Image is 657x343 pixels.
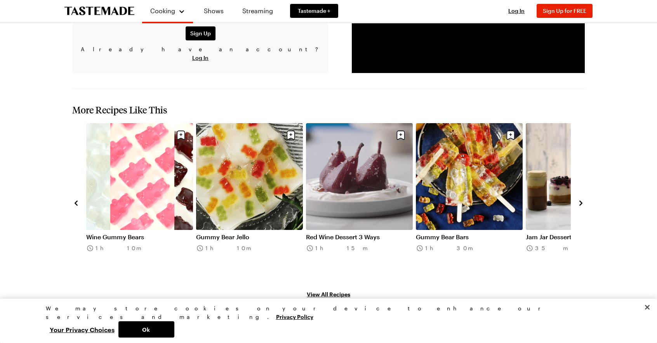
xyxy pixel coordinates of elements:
a: More information about your privacy, opens in a new tab [276,313,313,320]
span: Tastemade + [298,7,330,15]
button: Log In [501,7,532,15]
a: Gummy Bear Jello [196,233,303,241]
a: Wine Gummy Bears [86,233,193,241]
button: Sign Up [186,26,216,40]
button: Your Privacy Choices [46,321,118,338]
div: 4 / 8 [86,123,196,282]
a: To Tastemade Home Page [64,7,134,16]
a: Tastemade + [290,4,338,18]
button: Log In [192,54,209,62]
a: Jam Jar Desserts 4 Ways [526,233,633,241]
div: 7 / 8 [416,123,526,282]
button: Save recipe [503,128,518,143]
button: Close [639,299,656,316]
span: Log In [508,7,525,14]
button: Save recipe [174,128,188,143]
a: Gummy Bear Bars [416,233,523,241]
a: Red Wine Dessert 3 Ways [306,233,413,241]
div: Privacy [46,304,605,338]
a: View All Recipes [72,290,585,298]
div: 5 / 8 [196,123,306,282]
span: Cooking [150,7,175,14]
div: 6 / 8 [306,123,416,282]
span: Sign Up [190,30,211,37]
div: We may store cookies on your device to enhance our services and marketing. [46,304,605,321]
button: Cooking [150,3,185,19]
div: 8 / 8 [526,123,636,282]
h2: More Recipes Like This [72,104,585,115]
button: Save recipe [393,128,408,143]
button: navigate to next item [577,198,585,207]
p: Already have an account? [78,45,322,62]
button: Save recipe [283,128,298,143]
button: Ok [118,321,174,338]
button: Sign Up for FREE [537,4,593,18]
button: navigate to previous item [72,198,80,207]
span: Sign Up for FREE [543,7,586,14]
